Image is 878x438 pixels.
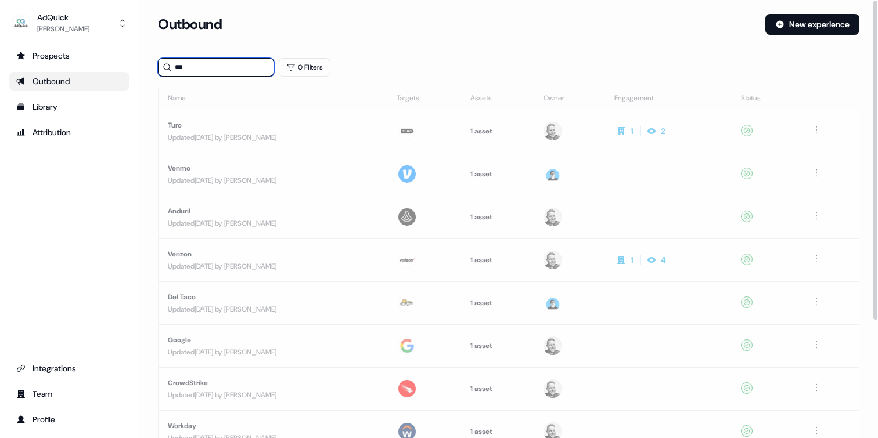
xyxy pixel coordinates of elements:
[9,359,129,378] a: Go to integrations
[16,363,123,374] div: Integrations
[16,75,123,87] div: Outbound
[16,101,123,113] div: Library
[9,97,129,116] a: Go to templates
[37,12,89,23] div: AdQuick
[9,46,129,65] a: Go to prospects
[16,50,123,61] div: Prospects
[37,23,89,35] div: [PERSON_NAME]
[765,14,859,35] button: New experience
[158,16,222,33] h3: Outbound
[9,123,129,142] a: Go to attribution
[16,126,123,138] div: Attribution
[9,9,129,37] button: AdQuick[PERSON_NAME]
[16,388,123,400] div: Team
[9,72,129,91] a: Go to outbound experience
[16,414,123,425] div: Profile
[279,58,330,77] button: 0 Filters
[9,410,129,429] a: Go to profile
[9,385,129,403] a: Go to team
